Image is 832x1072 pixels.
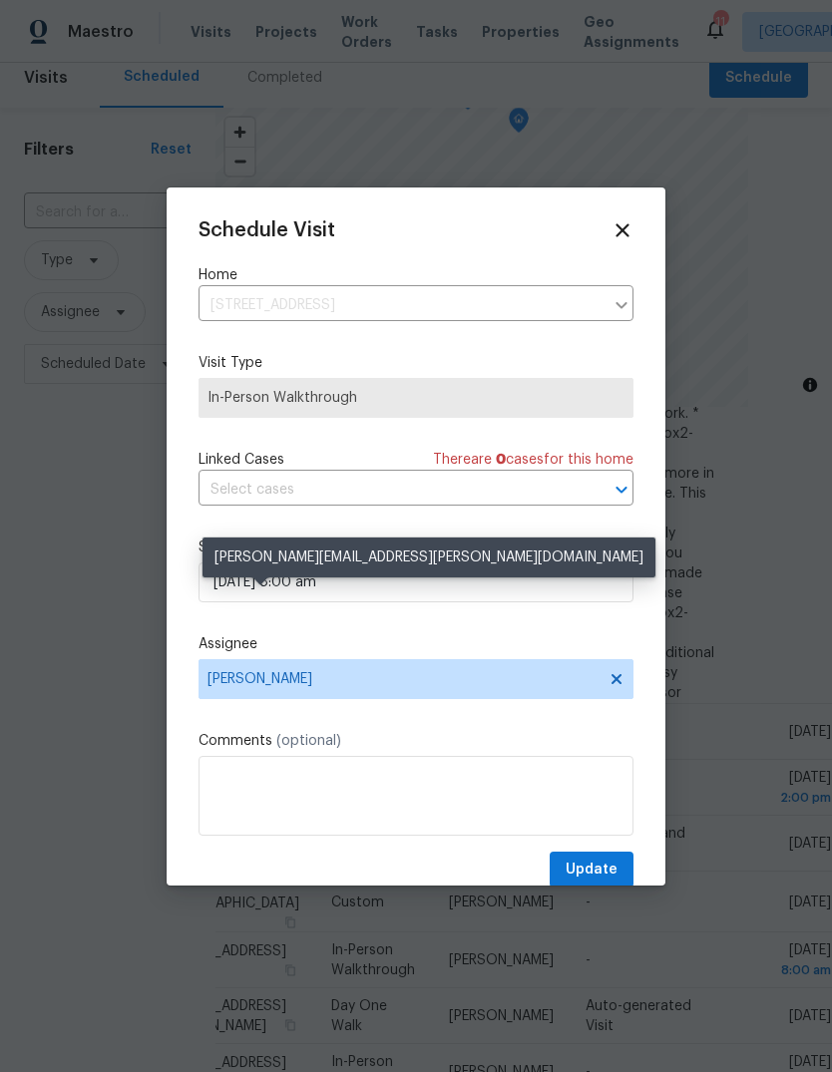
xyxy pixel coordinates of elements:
[199,450,284,470] span: Linked Cases
[550,852,633,889] button: Update
[496,453,506,467] span: 0
[199,290,604,321] input: Enter in an address
[199,220,335,240] span: Schedule Visit
[203,537,655,577] div: [PERSON_NAME][EMAIL_ADDRESS][PERSON_NAME][DOMAIN_NAME]
[612,219,633,241] span: Close
[208,671,599,687] span: [PERSON_NAME]
[276,734,341,748] span: (optional)
[199,731,633,751] label: Comments
[566,858,618,883] span: Update
[199,475,578,506] input: Select cases
[608,476,635,504] button: Open
[208,388,624,408] span: In-Person Walkthrough
[433,450,633,470] span: There are case s for this home
[199,634,633,654] label: Assignee
[199,353,633,373] label: Visit Type
[199,537,633,557] label: Scheduled Date
[199,562,633,602] input: M/D/YYYY
[199,265,633,285] label: Home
